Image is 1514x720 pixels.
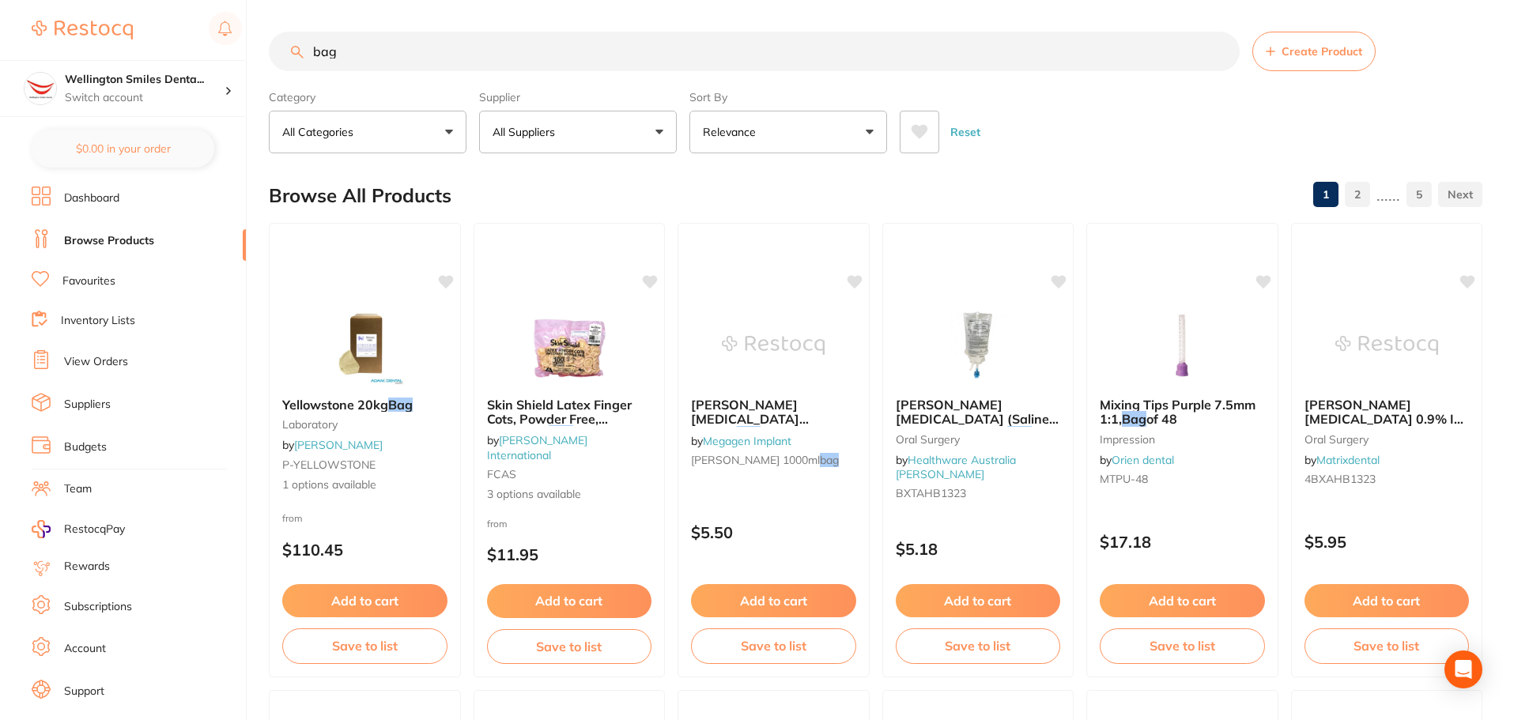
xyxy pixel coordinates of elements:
[282,418,447,431] small: laboratory
[896,453,1016,481] a: Healthware Australia [PERSON_NAME]
[896,397,1059,442] span: [PERSON_NAME] [MEDICAL_DATA] (Saline) 0.9% For Irrigation
[487,584,652,617] button: Add to cart
[1444,650,1482,688] div: Open Intercom Messenger
[1304,472,1376,486] span: 4BXAHB1323
[487,467,516,481] span: FCAS
[64,522,125,537] span: RestocqPay
[1146,411,1177,427] span: of 48
[896,398,1061,427] b: Baxter Sodium Chloride (Saline) 0.9% For Irrigation Bag - 500ml
[691,584,856,617] button: Add to cart
[282,512,303,524] span: from
[32,21,133,40] img: Restocq Logo
[1131,306,1233,385] img: Mixing Tips Purple 7.5mm 1:1, Bag of 48
[32,130,214,168] button: $0.00 in your order
[1252,32,1376,71] button: Create Product
[820,453,839,467] em: bag
[32,520,125,538] a: RestocqPay
[896,486,966,500] span: BXTAHB1323
[479,111,677,153] button: All Suppliers
[518,306,621,385] img: Skin Shield Latex Finger Cots, Powder Free, Antistatic, Bag
[269,185,451,207] h2: Browse All Products
[487,518,508,530] span: from
[32,12,133,48] a: Restocq Logo
[1316,453,1380,467] a: Matrixdental
[1007,426,1032,442] em: Bag
[703,124,762,140] p: Relevance
[487,545,652,564] p: $11.95
[487,629,652,664] button: Save to list
[62,273,115,289] a: Favourites
[282,397,388,413] span: Yellowstone 20kg
[64,354,128,370] a: View Orders
[896,628,1061,663] button: Save to list
[313,306,416,385] img: Yellowstone 20kg Bag
[269,90,466,104] label: Category
[64,190,119,206] a: Dashboard
[282,477,447,493] span: 1 options available
[703,434,791,448] a: Megagen Implant
[1304,453,1380,467] span: by
[737,426,761,442] em: bag
[64,559,110,575] a: Rewards
[1304,628,1470,663] button: Save to list
[65,90,225,106] p: Switch account
[282,628,447,663] button: Save to list
[1100,453,1174,467] span: by
[691,453,820,467] span: [PERSON_NAME] 1000ml
[1304,533,1470,551] p: $5.95
[1100,584,1265,617] button: Add to cart
[1304,584,1470,617] button: Add to cart
[1406,179,1432,210] a: 5
[282,124,360,140] p: All Categories
[269,32,1240,71] input: Search Products
[689,111,887,153] button: Relevance
[689,90,887,104] label: Sort By
[65,72,225,88] h4: Wellington Smiles Dental
[1100,533,1265,551] p: $17.18
[282,584,447,617] button: Add to cart
[691,523,856,541] p: $5.50
[25,73,56,104] img: Wellington Smiles Dental
[722,306,825,385] img: Baxter Sodium Chloride 1000ml bag
[479,90,677,104] label: Supplier
[487,433,587,462] span: by
[269,111,466,153] button: All Categories
[64,439,107,455] a: Budgets
[64,641,106,657] a: Account
[487,433,587,462] a: [PERSON_NAME] International
[487,487,652,503] span: 3 options available
[487,398,652,427] b: Skin Shield Latex Finger Cots, Powder Free, Antistatic, Bag
[1282,45,1362,58] span: Create Product
[1304,397,1463,456] span: [PERSON_NAME] [MEDICAL_DATA] 0.9% IV Infusion 500ml Viaflex
[1100,398,1265,427] b: Mixing Tips Purple 7.5mm 1:1, Bag of 48
[32,520,51,538] img: RestocqPay
[64,233,154,249] a: Browse Products
[282,438,383,452] span: by
[549,425,573,441] em: Bag
[487,397,632,442] span: Skin Shield Latex Finger Cots, Powder Free, Antistatic,
[64,481,92,497] a: Team
[896,584,1061,617] button: Add to cart
[294,438,383,452] a: [PERSON_NAME]
[1304,398,1470,427] b: BAXTER Sodium Chloride 0.9% IV Infusion 500ml Viaflex Bag AHB1323
[388,397,413,413] em: Bag
[64,599,132,615] a: Subscriptions
[691,398,856,427] b: Baxter Sodium Chloride 1000ml bag
[691,628,856,663] button: Save to list
[1335,306,1438,385] img: BAXTER Sodium Chloride 0.9% IV Infusion 500ml Viaflex Bag AHB1323
[493,124,561,140] p: All Suppliers
[282,458,376,472] span: P-YELLOWSTONE
[896,433,1061,446] small: oral surgery
[64,684,104,699] a: Support
[1100,628,1265,663] button: Save to list
[1100,397,1255,427] span: Mixing Tips Purple 7.5mm 1:1,
[691,397,809,442] span: [PERSON_NAME] [MEDICAL_DATA] 1000ml
[927,306,1029,385] img: Baxter Sodium Chloride (Saline) 0.9% For Irrigation Bag - 500ml
[61,313,135,329] a: Inventory Lists
[282,398,447,412] b: Yellowstone 20kg Bag
[1345,179,1370,210] a: 2
[691,434,791,448] span: by
[1122,411,1146,427] em: Bag
[1100,472,1148,486] span: MTPU-48
[1304,433,1470,446] small: oral surgery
